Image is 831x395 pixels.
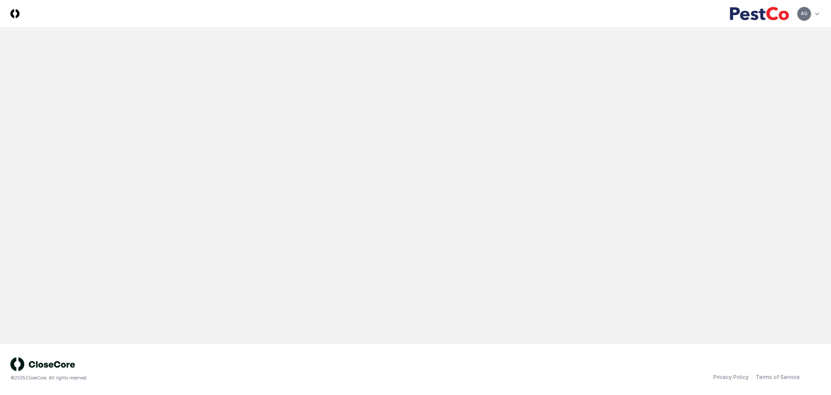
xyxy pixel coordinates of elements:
a: Terms of Service [756,373,800,381]
button: AG [796,6,812,22]
img: Logo [10,9,19,18]
div: © 2025 CloseCore. All rights reserved. [10,375,415,381]
img: PestCo logo [729,7,789,21]
span: AG [801,10,808,17]
a: Privacy Policy [713,373,749,381]
img: logo [10,357,75,371]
